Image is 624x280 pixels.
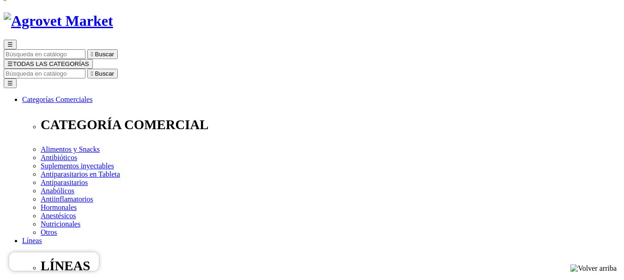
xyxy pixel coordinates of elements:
a: Antiparasitarios en Tableta [41,170,120,178]
button:  Buscar [87,49,118,59]
a: Nutricionales [41,220,80,228]
img: Agrovet Market [4,12,113,30]
p: CATEGORÍA COMERCIAL [41,117,620,132]
button: ☰ [4,40,17,49]
a: Suplementos inyectables [41,162,114,170]
i:  [91,51,93,58]
a: Líneas [22,237,42,244]
span: ☰ [7,41,13,48]
input: Buscar [4,49,85,59]
a: Hormonales [41,203,77,211]
p: LÍNEAS [41,258,620,274]
span: Buscar [95,51,114,58]
a: Anestésicos [41,212,76,220]
a: Antiinflamatorios [41,195,93,203]
span: ☰ [7,60,13,67]
iframe: Brevo live chat [9,252,99,271]
button: ☰ [4,78,17,88]
button: ☰TODAS LAS CATEGORÍAS [4,59,93,69]
a: Antiparasitarios [41,179,88,186]
i:  [91,70,93,77]
input: Buscar [4,69,85,78]
button:  Buscar [87,69,118,78]
span: Buscar [95,70,114,77]
a: Antibióticos [41,154,77,161]
a: Categorías Comerciales [22,95,92,103]
a: Anabólicos [41,187,74,195]
a: Otros [41,228,57,236]
img: Volver arriba [570,264,617,273]
a: Alimentos y Snacks [41,145,100,153]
